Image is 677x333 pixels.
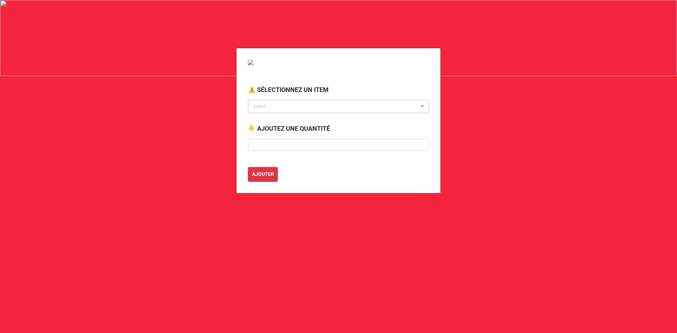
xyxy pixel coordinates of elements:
label: 👇 AJOUTEZ UNE QUANTITÉ [248,124,330,134]
img: VSJ_SERV_LOIS_SPORT_DEV_SOC.png [248,60,318,65]
button: AJOUTER [248,167,278,182]
b: AJOUTER [252,171,274,178]
div: Select ... [251,103,282,111]
label: ⚠️ SÉLECTIONNEZ UN ITEM [248,85,329,95]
